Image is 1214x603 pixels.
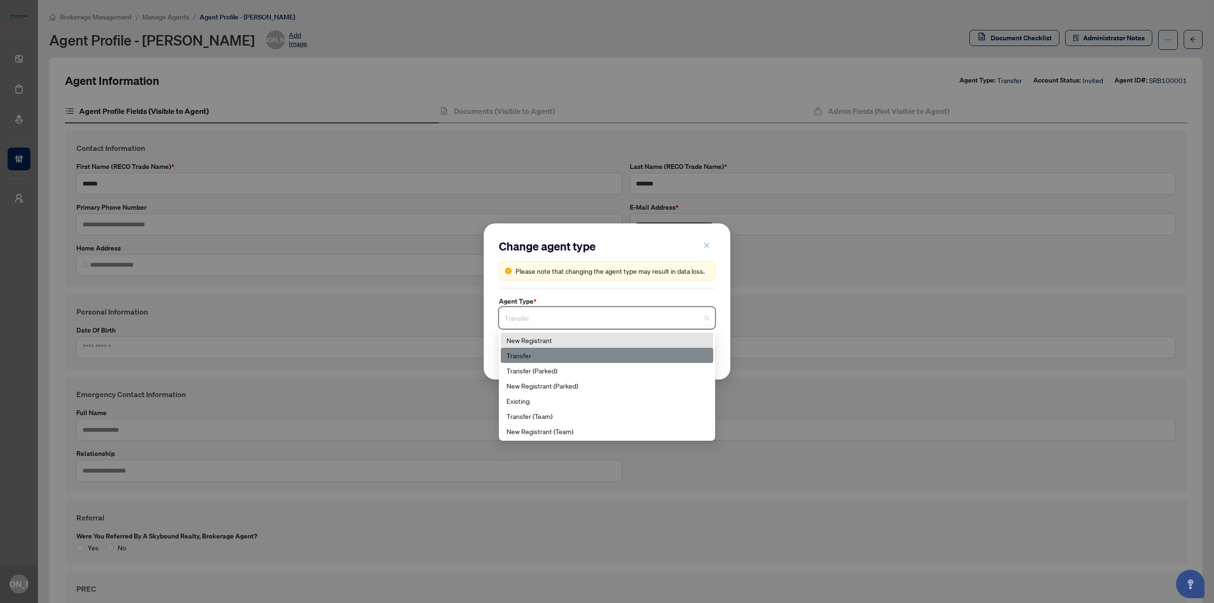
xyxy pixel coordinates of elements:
div: Transfer [501,348,713,363]
div: New Registrant (Parked) [501,378,713,393]
div: Transfer (Parked) [506,365,708,376]
span: close [703,242,710,249]
h2: Change agent type [499,239,715,254]
div: New Registrant (Team) [501,424,713,439]
div: Transfer [506,350,708,361]
div: New Registrant [501,333,713,348]
div: Transfer (Team) [501,408,713,424]
div: Transfer (Team) [506,411,708,421]
label: Agent Type [499,296,715,306]
div: Existing [501,393,713,408]
span: Transfer [505,309,709,327]
div: Transfer (Parked) [501,363,713,378]
button: Open asap [1176,570,1205,598]
div: New Registrant (Team) [506,426,708,436]
span: exclamation-circle [505,268,512,274]
div: New Registrant [506,335,708,345]
div: Existing [506,396,708,406]
div: Please note that changing the agent type may result in data loss. [515,266,709,276]
div: New Registrant (Parked) [506,380,708,391]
